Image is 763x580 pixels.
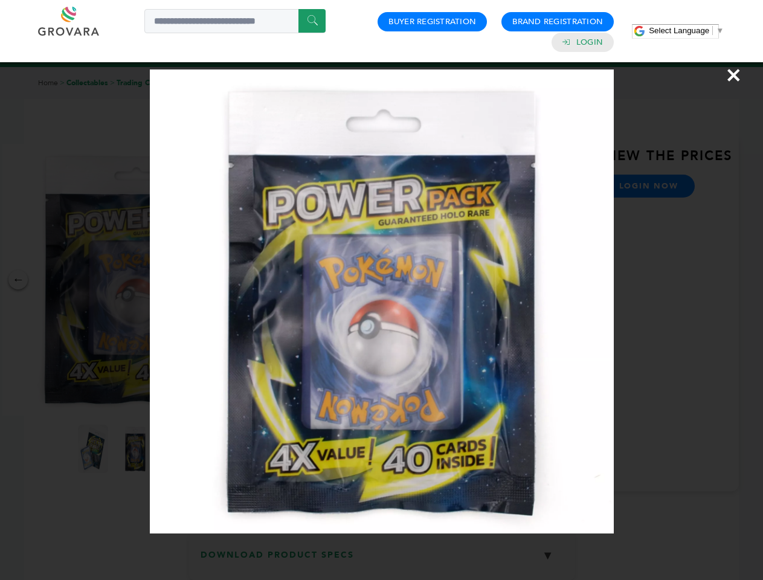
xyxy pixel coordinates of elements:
span: × [726,58,742,92]
a: Select Language​ [649,26,724,35]
span: ​ [712,26,713,35]
a: Brand Registration [512,16,603,27]
span: Select Language [649,26,709,35]
img: Image Preview [150,69,614,533]
a: Buyer Registration [388,16,476,27]
a: Login [576,37,603,48]
span: ▼ [716,26,724,35]
input: Search a product or brand... [144,9,326,33]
